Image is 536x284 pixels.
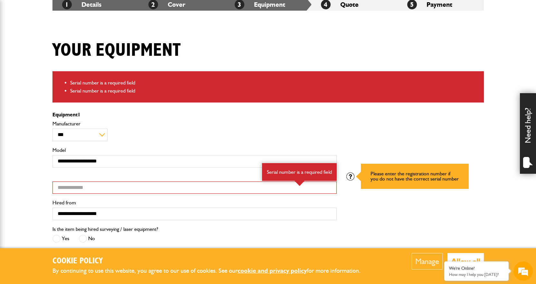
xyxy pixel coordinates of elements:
[70,79,479,87] li: Serial number is a required field
[78,112,80,118] span: 1
[148,1,185,8] a: 2Cover
[449,266,504,271] div: We're Online!
[238,267,307,274] a: cookie and privacy policy
[262,163,337,181] div: Serial number is a required field
[52,235,69,243] label: Yes
[412,253,443,269] button: Manage
[52,40,181,61] h1: Your equipment
[520,93,536,174] div: Need help?
[371,171,459,181] p: Please enter the registration number if you do not have the correct serial number
[295,181,305,186] img: error-box-arrow.svg
[52,200,337,205] label: Hired from
[52,266,371,276] p: By continuing to use this website, you agree to our use of cookies. See our for more information.
[52,148,337,153] label: Model
[52,112,337,117] p: Equipment
[449,272,504,277] p: How may I help you today?
[70,87,479,95] li: Serial number is a required field
[52,121,337,126] label: Manufacturer
[52,256,371,266] h2: Cookie Policy
[52,227,158,232] label: Is the item being hired surveying / laser equipment?
[79,235,95,243] label: No
[447,253,484,269] button: Allow all
[62,1,101,8] a: 1Details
